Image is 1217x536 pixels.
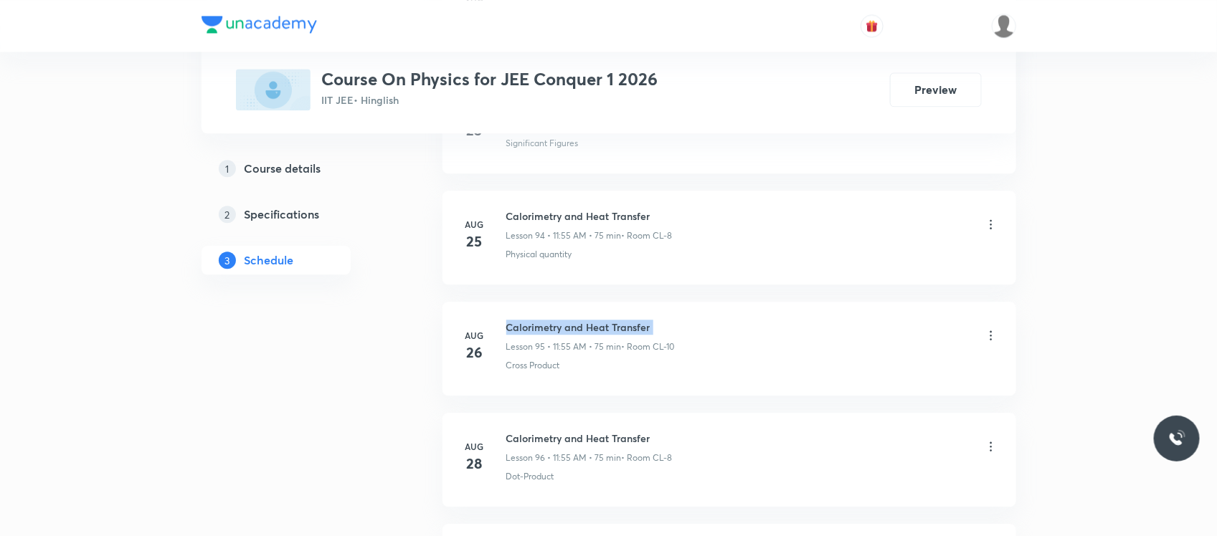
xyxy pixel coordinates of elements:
p: Cross Product [506,359,560,372]
h4: 28 [460,453,489,474]
p: • Room CL-10 [622,340,675,353]
button: avatar [861,14,884,37]
h6: Calorimetry and Heat Transfer [506,431,673,446]
h5: Schedule [245,252,294,269]
p: • Room CL-8 [622,229,673,242]
h4: 26 [460,342,489,363]
h6: Calorimetry and Heat Transfer [506,320,675,335]
img: Dipti [992,14,1016,38]
h6: Aug [460,329,489,342]
h6: Aug [460,218,489,231]
img: ttu [1168,430,1185,447]
h6: Aug [460,440,489,453]
p: 2 [219,206,236,223]
h6: Calorimetry and Heat Transfer [506,209,673,224]
h4: 25 [460,231,489,252]
p: 3 [219,252,236,269]
p: IIT JEE • Hinglish [322,92,658,107]
a: Company Logo [202,16,317,37]
img: Company Logo [202,16,317,33]
a: 1Course details [202,154,397,183]
p: Significant Figures [506,137,579,150]
h5: Course details [245,160,321,177]
img: avatar [866,19,879,32]
h5: Specifications [245,206,320,223]
p: Lesson 94 • 11:55 AM • 75 min [506,229,622,242]
p: Lesson 95 • 11:55 AM • 75 min [506,340,622,353]
p: • Room CL-8 [622,451,673,464]
p: Lesson 96 • 11:55 AM • 75 min [506,451,622,464]
img: 8EFF34AC-FE94-4DC2-BAE0-DCC70B6EB1DA_plus.png [236,69,311,110]
h3: Course On Physics for JEE Conquer 1 2026 [322,69,658,90]
p: Dot-Product [506,470,554,483]
p: 1 [219,160,236,177]
button: Preview [890,72,982,107]
a: 2Specifications [202,200,397,229]
p: Physical quantity [506,248,572,261]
